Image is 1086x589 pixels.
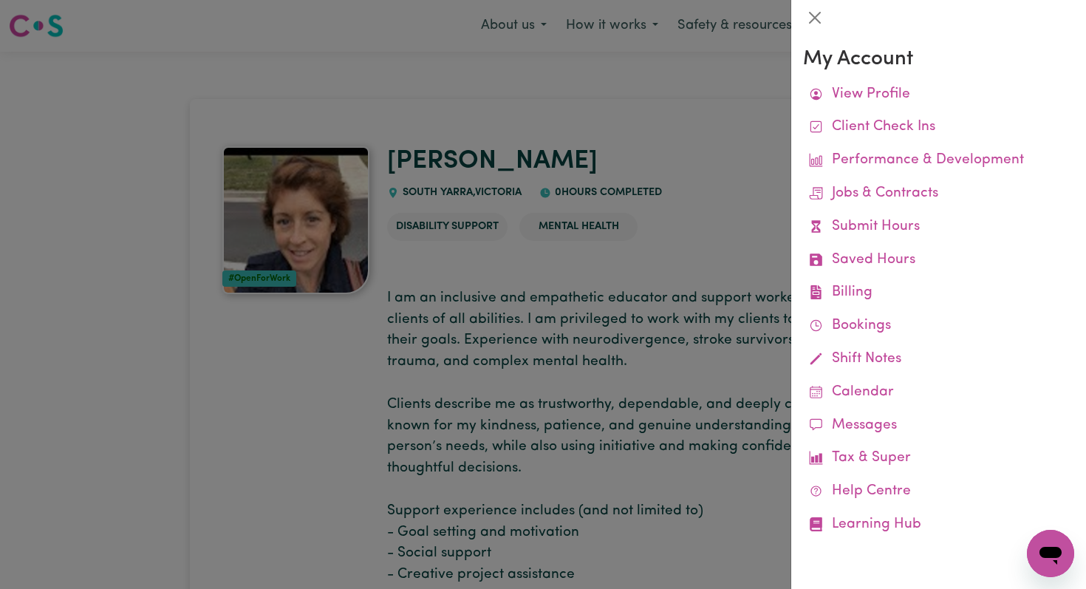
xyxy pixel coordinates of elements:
[803,376,1074,409] a: Calendar
[803,177,1074,211] a: Jobs & Contracts
[803,343,1074,376] a: Shift Notes
[803,111,1074,144] a: Client Check Ins
[803,47,1074,72] h3: My Account
[803,244,1074,277] a: Saved Hours
[803,409,1074,443] a: Messages
[803,508,1074,542] a: Learning Hub
[803,310,1074,343] a: Bookings
[803,475,1074,508] a: Help Centre
[803,276,1074,310] a: Billing
[803,144,1074,177] a: Performance & Development
[1027,530,1074,577] iframe: Button to launch messaging window
[803,211,1074,244] a: Submit Hours
[803,6,827,30] button: Close
[803,442,1074,475] a: Tax & Super
[803,78,1074,112] a: View Profile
